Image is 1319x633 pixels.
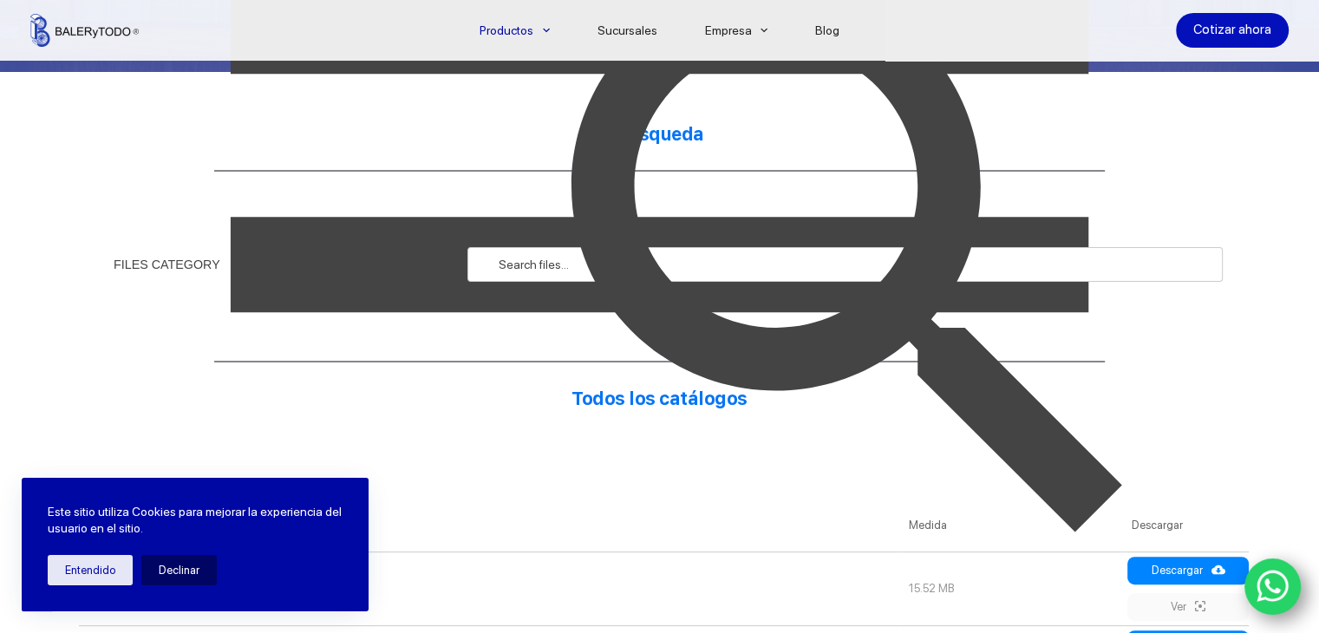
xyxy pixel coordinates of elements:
a: WhatsApp [1244,558,1302,616]
a: Cotizar ahora [1176,13,1289,48]
div: FILES CATEGORY [114,258,220,271]
p: Este sitio utiliza Cookies para mejorar la experiencia del usuario en el sitio. [48,504,343,538]
input: Search files... [467,247,1222,282]
img: Balerytodo [30,14,139,47]
button: Declinar [141,555,217,585]
button: Entendido [48,555,133,585]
